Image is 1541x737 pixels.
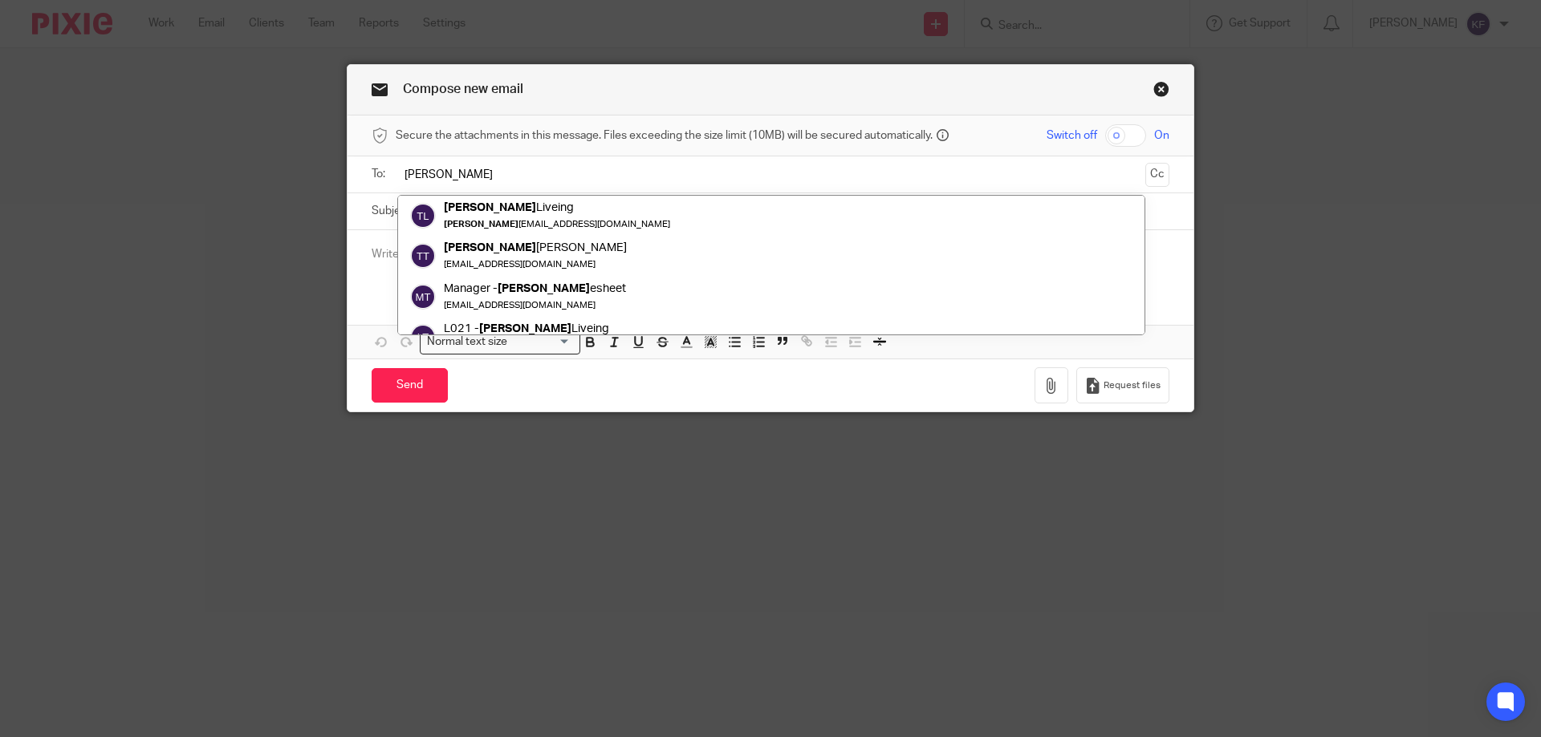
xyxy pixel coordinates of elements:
[479,322,571,334] em: [PERSON_NAME]
[498,282,590,294] em: [PERSON_NAME]
[410,324,436,350] img: svg%3E
[513,334,571,350] input: Search for option
[1104,379,1161,392] span: Request files
[444,281,626,297] div: Manager - esheet
[1076,367,1169,403] button: Request files
[403,83,523,95] span: Compose new email
[444,241,627,257] div: [PERSON_NAME]
[444,220,670,229] small: [EMAIL_ADDRESS][DOMAIN_NAME]
[372,203,413,219] label: Subject:
[396,128,933,144] span: Secure the attachments in this message. Files exceeding the size limit (10MB) will be secured aut...
[444,200,670,216] div: Liveing
[444,220,518,229] em: [PERSON_NAME]
[1154,128,1169,144] span: On
[410,203,436,229] img: svg%3E
[420,330,580,354] div: Search for option
[410,284,436,310] img: svg%3E
[1047,128,1097,144] span: Switch off
[372,368,448,403] input: Send
[444,261,596,269] small: [EMAIL_ADDRESS][DOMAIN_NAME]
[1145,163,1169,187] button: Cc
[444,201,536,213] em: [PERSON_NAME]
[444,321,670,337] div: L021 - Liveing
[1153,81,1169,103] a: Close this dialog window
[424,334,511,350] span: Normal text size
[444,301,596,310] small: [EMAIL_ADDRESS][DOMAIN_NAME]
[410,244,436,269] img: svg%3E
[444,242,536,254] em: [PERSON_NAME]
[372,166,389,182] label: To:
